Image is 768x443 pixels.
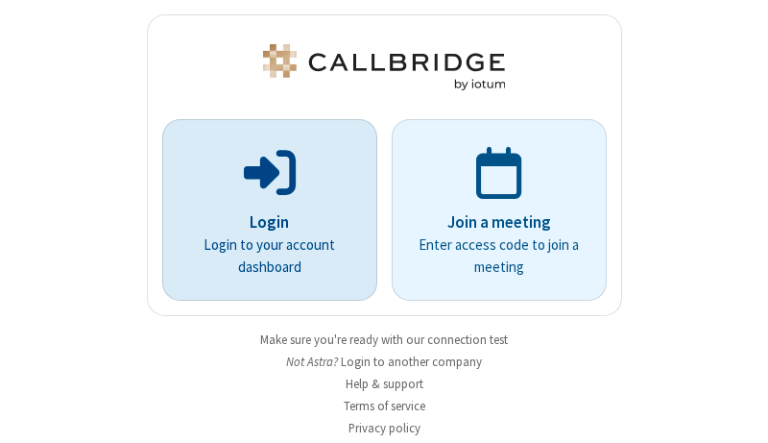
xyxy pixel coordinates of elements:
p: Login [189,210,350,235]
img: Astra [259,44,509,90]
a: Privacy policy [348,420,420,436]
li: Not Astra? [147,353,622,371]
button: Login to another company [341,353,482,371]
p: Login to your account dashboard [189,234,350,278]
a: Make sure you're ready with our connection test [260,332,508,348]
p: Join a meeting [419,210,580,235]
a: Terms of service [344,398,425,414]
a: Help & support [346,376,423,392]
p: Enter access code to join a meeting [419,234,580,278]
a: Join a meetingEnter access code to join a meeting [392,119,607,301]
button: LoginLogin to your account dashboard [162,119,377,301]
